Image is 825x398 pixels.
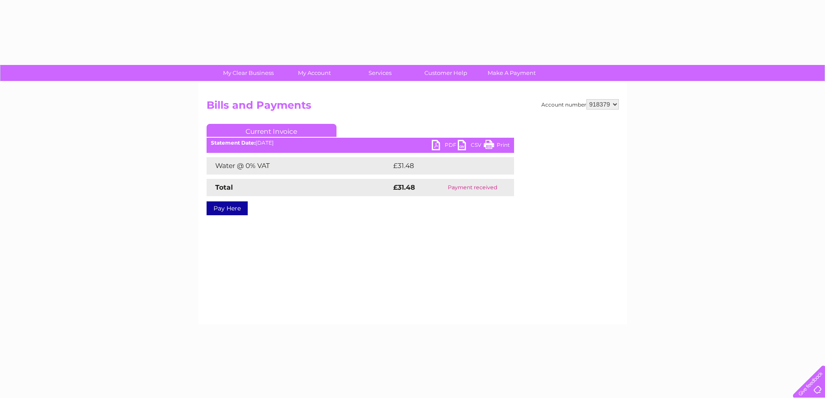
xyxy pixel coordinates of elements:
a: Make A Payment [476,65,547,81]
td: £31.48 [391,157,496,175]
a: My Account [278,65,350,81]
td: Water @ 0% VAT [207,157,391,175]
a: Services [344,65,416,81]
b: Statement Date: [211,139,256,146]
a: Current Invoice [207,124,336,137]
a: My Clear Business [213,65,284,81]
td: Payment received [431,179,514,196]
a: Print [484,140,510,152]
a: PDF [432,140,458,152]
h2: Bills and Payments [207,99,619,116]
a: Pay Here [207,201,248,215]
a: Customer Help [410,65,482,81]
div: Account number [541,99,619,110]
strong: Total [215,183,233,191]
div: [DATE] [207,140,514,146]
a: CSV [458,140,484,152]
strong: £31.48 [393,183,415,191]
